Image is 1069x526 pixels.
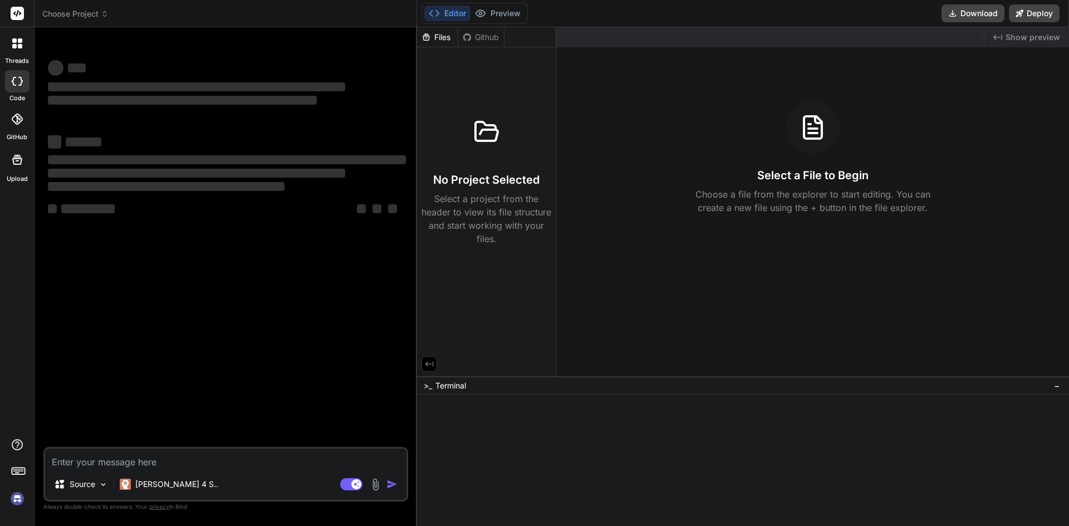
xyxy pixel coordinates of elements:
[9,94,25,103] label: code
[48,155,406,164] span: ‌
[70,479,95,490] p: Source
[149,503,169,510] span: privacy
[421,192,551,245] p: Select a project from the header to view its file structure and start working with your files.
[470,6,525,21] button: Preview
[369,478,382,491] img: attachment
[66,137,101,146] span: ‌
[941,4,1004,22] button: Download
[7,174,28,184] label: Upload
[1052,377,1062,395] button: −
[135,479,218,490] p: [PERSON_NAME] 4 S..
[48,169,345,178] span: ‌
[61,204,115,213] span: ‌
[48,182,285,191] span: ‌
[372,204,381,213] span: ‌
[386,479,398,490] img: icon
[43,502,408,512] p: Always double-check its answers. Your in Bind
[42,8,109,19] span: Choose Project
[5,56,29,66] label: threads
[68,63,86,72] span: ‌
[48,135,61,149] span: ‌
[1009,4,1060,22] button: Deploy
[424,380,432,391] span: >_
[48,204,57,213] span: ‌
[424,6,470,21] button: Editor
[458,32,504,43] div: Github
[1006,32,1060,43] span: Show preview
[48,60,63,76] span: ‌
[8,489,27,508] img: signin
[435,380,466,391] span: Terminal
[99,480,108,489] img: Pick Models
[1054,380,1060,391] span: −
[688,188,938,214] p: Choose a file from the explorer to start editing. You can create a new file using the + button in...
[433,172,540,188] h3: No Project Selected
[48,82,345,91] span: ‌
[417,32,458,43] div: Files
[48,96,317,105] span: ‌
[120,479,131,490] img: Claude 4 Sonnet
[757,168,869,183] h3: Select a File to Begin
[357,204,366,213] span: ‌
[388,204,397,213] span: ‌
[7,132,27,142] label: GitHub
